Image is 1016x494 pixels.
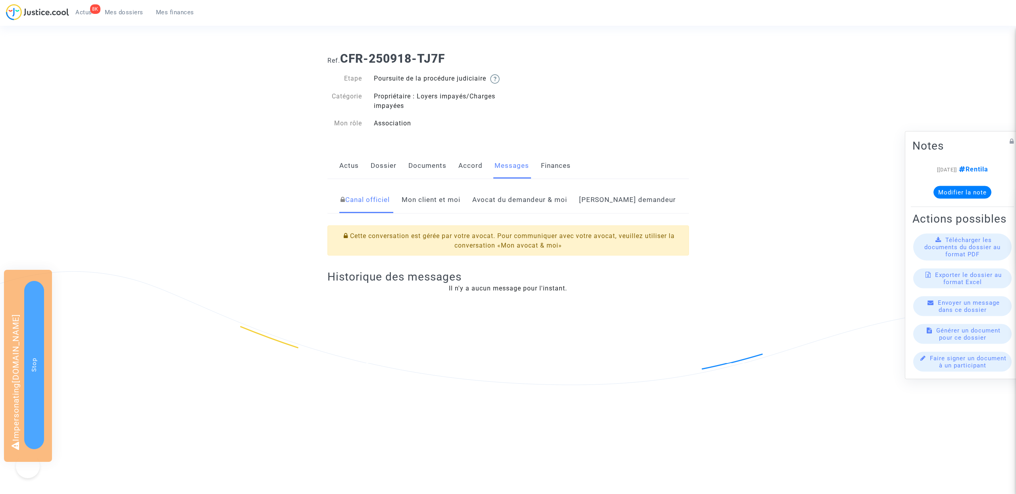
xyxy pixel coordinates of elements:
[90,4,100,14] div: 8K
[912,138,1012,152] h2: Notes
[579,187,676,213] a: [PERSON_NAME] demandeur
[156,9,194,16] span: Mes finances
[340,52,445,65] b: CFR-250918-TJ7F
[69,6,98,18] a: 8KActus
[472,187,567,213] a: Avocat du demandeur & moi
[935,271,1002,285] span: Exporter le dossier au format Excel
[924,236,1001,258] span: Télécharger les documents du dossier au format PDF
[495,153,529,179] a: Messages
[936,327,1001,341] span: Générer un document pour ce dossier
[4,270,52,462] div: Impersonating
[368,92,508,111] div: Propriétaire : Loyers impayés/Charges impayées
[458,153,483,179] a: Accord
[105,9,143,16] span: Mes dossiers
[402,187,460,213] a: Mon client et moi
[75,9,92,16] span: Actus
[933,186,991,198] button: Modifier la note
[98,6,150,18] a: Mes dossiers
[957,165,988,173] span: Rentila
[16,454,40,478] iframe: Help Scout Beacon - Open
[368,74,508,84] div: Poursuite de la procédure judiciaire
[327,57,340,64] span: Ref.
[327,270,689,284] h2: Historique des messages
[321,92,368,111] div: Catégorie
[408,153,446,179] a: Documents
[321,119,368,128] div: Mon rôle
[937,166,957,172] span: [[DATE]]
[341,187,390,213] a: Canal officiel
[368,119,508,128] div: Association
[6,4,69,20] img: jc-logo.svg
[912,211,1012,225] h2: Actions possibles
[327,225,689,256] div: Cette conversation est gérée par votre avocat. Pour communiquer avec votre avocat, veuillez utili...
[150,6,200,18] a: Mes finances
[371,153,396,179] a: Dossier
[541,153,571,179] a: Finances
[321,74,368,84] div: Etape
[339,153,359,179] a: Actus
[930,354,1006,369] span: Faire signer un document à un participant
[938,299,1000,313] span: Envoyer un message dans ce dossier
[24,281,44,449] button: Stop
[327,284,689,293] div: Il n'y a aucun message pour l'instant.
[31,358,38,372] span: Stop
[490,74,500,84] img: help.svg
